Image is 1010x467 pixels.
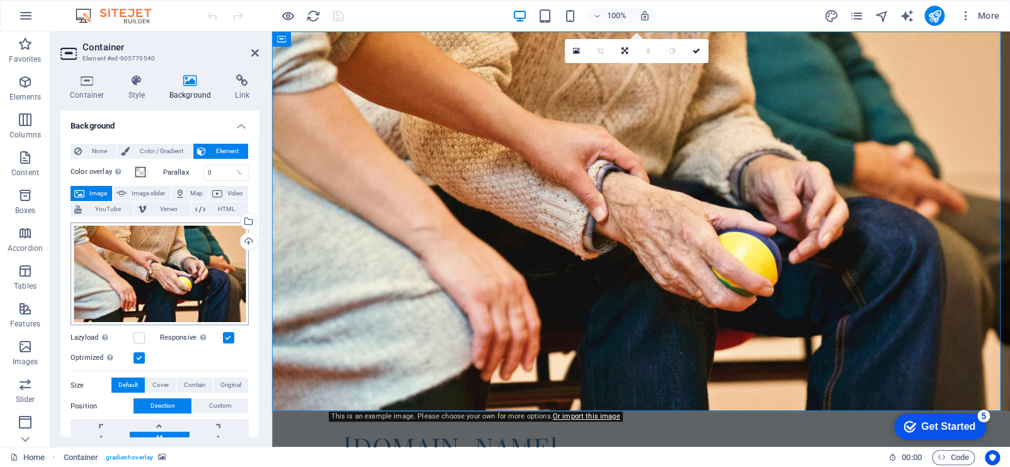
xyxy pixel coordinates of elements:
[111,378,145,393] button: Default
[71,350,133,366] label: Optimized
[938,450,969,465] span: Code
[960,9,999,22] span: More
[71,399,133,414] label: Position
[10,319,40,329] p: Features
[113,186,170,201] button: Image slider
[849,9,863,23] i: Pages (Ctrl+Alt+S)
[193,144,248,159] button: Element
[71,202,133,217] button: YouTube
[230,165,248,180] div: %
[71,186,112,201] button: Image
[306,9,321,23] i: Reload page
[119,74,160,101] h4: Style
[15,205,36,216] p: Boxes
[71,144,116,159] button: None
[160,330,223,345] label: Responsive
[14,281,37,291] p: Tables
[13,357,38,367] p: Images
[86,202,130,217] span: YouTube
[280,8,295,23] button: Click here to leave preview mode and continue editing
[226,186,244,201] span: Video
[661,39,684,63] a: Greyscale
[71,330,133,345] label: Lazyload
[130,186,166,201] span: Image slider
[93,3,106,15] div: 5
[553,412,620,420] a: Or import this image
[955,6,1004,26] button: More
[874,8,889,23] button: navigator
[329,412,623,422] div: This is an example image. Please choose your own for more options.
[72,8,167,23] img: Editor Logo
[209,398,232,413] span: Custom
[927,9,941,23] i: Publish
[64,450,99,465] span: Click to select. Double-click to edit
[184,378,206,393] span: Contain
[213,378,248,393] button: Original
[10,450,45,465] a: Click to cancel selection. Double-click to open Pages
[191,202,248,217] button: HTML
[565,39,589,63] a: Select files from the file manager, stock photos, or upload file(s)
[86,144,113,159] span: None
[613,39,637,63] a: Change orientation
[150,202,186,217] span: Vimeo
[824,9,838,23] i: Design (Ctrl+Alt+Y)
[924,6,945,26] button: publish
[684,39,708,63] a: Confirm ( Ctrl ⏎ )
[589,39,613,63] a: Crop mode
[163,169,204,176] label: Parallax
[225,74,259,101] h4: Link
[824,8,839,23] button: design
[71,378,111,393] label: Size
[103,450,153,465] span: . gradient-overlay
[902,450,921,465] span: 00 00
[145,378,176,393] button: Cover
[606,8,627,23] h6: 100%
[150,398,175,413] span: Direction
[171,186,208,201] button: Map
[639,10,650,21] i: On resize automatically adjust zoom level to fit chosen device.
[133,398,191,413] button: Direction
[10,6,102,33] div: Get Started 5 items remaining, 0% complete
[152,378,169,393] span: Cover
[932,450,975,465] button: Code
[189,186,204,201] span: Map
[874,9,888,23] i: Navigator
[210,144,244,159] span: Element
[71,164,133,180] label: Color overlay
[899,9,914,23] i: AI Writer
[305,8,321,23] button: reload
[158,454,166,461] i: This element contains a background
[192,398,248,413] button: Custom
[82,53,234,64] h3: Element #ed-905779540
[118,378,138,393] span: Default
[64,450,166,465] nav: breadcrumb
[9,54,41,64] p: Favorites
[16,395,35,405] p: Slider
[134,202,190,217] button: Vimeo
[587,8,632,23] button: 100%
[8,243,43,253] p: Accordion
[88,186,108,201] span: Image
[220,378,241,393] span: Original
[9,130,41,140] p: Columns
[849,8,864,23] button: pages
[208,186,248,201] button: Video
[11,168,39,178] p: Content
[9,92,42,102] p: Elements
[60,111,259,134] h4: Background
[133,144,189,159] span: Color / Gradient
[985,450,1000,465] button: Usercentrics
[888,450,922,465] h6: Session time
[82,42,259,53] h2: Container
[209,202,244,217] span: HTML
[37,14,91,25] div: Get Started
[911,453,912,462] span: :
[899,8,914,23] button: text_generator
[71,222,249,326] div: home-services-gallery-person-helping-old-person.jpg
[177,378,213,393] button: Contain
[160,74,226,101] h4: Background
[637,39,661,63] a: Blur
[60,74,119,101] h4: Container
[117,144,193,159] button: Color / Gradient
